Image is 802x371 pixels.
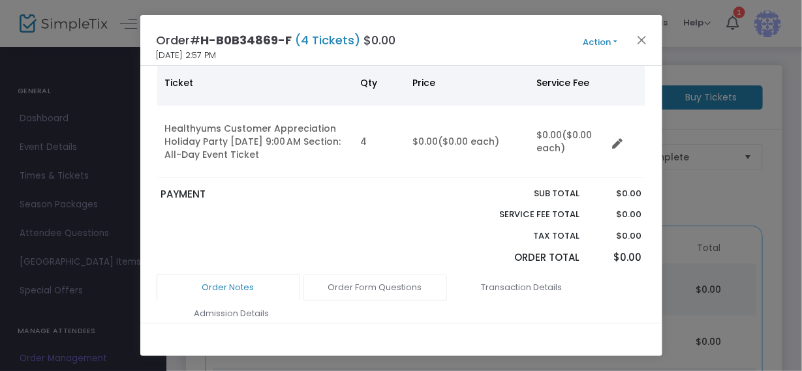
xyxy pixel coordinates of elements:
[593,230,641,243] p: $0.00
[469,250,580,265] p: Order Total
[161,187,395,202] p: PAYMENT
[157,60,645,178] div: Data table
[292,32,364,48] span: (4 Tickets)
[157,31,396,49] h4: Order# $0.00
[537,128,593,155] span: ($0.00 each)
[353,60,405,106] th: Qty
[469,230,580,243] p: Tax Total
[593,208,641,221] p: $0.00
[157,60,353,106] th: Ticket
[157,49,217,62] span: [DATE] 2:57 PM
[593,187,641,200] p: $0.00
[469,187,580,200] p: Sub total
[405,106,529,178] td: $0.00
[353,106,405,178] td: 4
[157,106,353,178] td: Healthyums Customer Appreciation Holiday Party [DATE] 9:00 AM Section: All-Day Event Ticket
[529,106,608,178] td: $0.00
[160,300,303,327] a: Admission Details
[157,274,300,301] a: Order Notes
[593,250,641,265] p: $0.00
[405,60,529,106] th: Price
[529,60,608,106] th: Service Fee
[303,274,447,301] a: Order Form Questions
[439,135,500,148] span: ($0.00 each)
[469,208,580,221] p: Service Fee Total
[201,32,292,48] span: H-B0B34869-F
[450,274,594,301] a: Transaction Details
[633,31,650,48] button: Close
[561,35,640,50] button: Action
